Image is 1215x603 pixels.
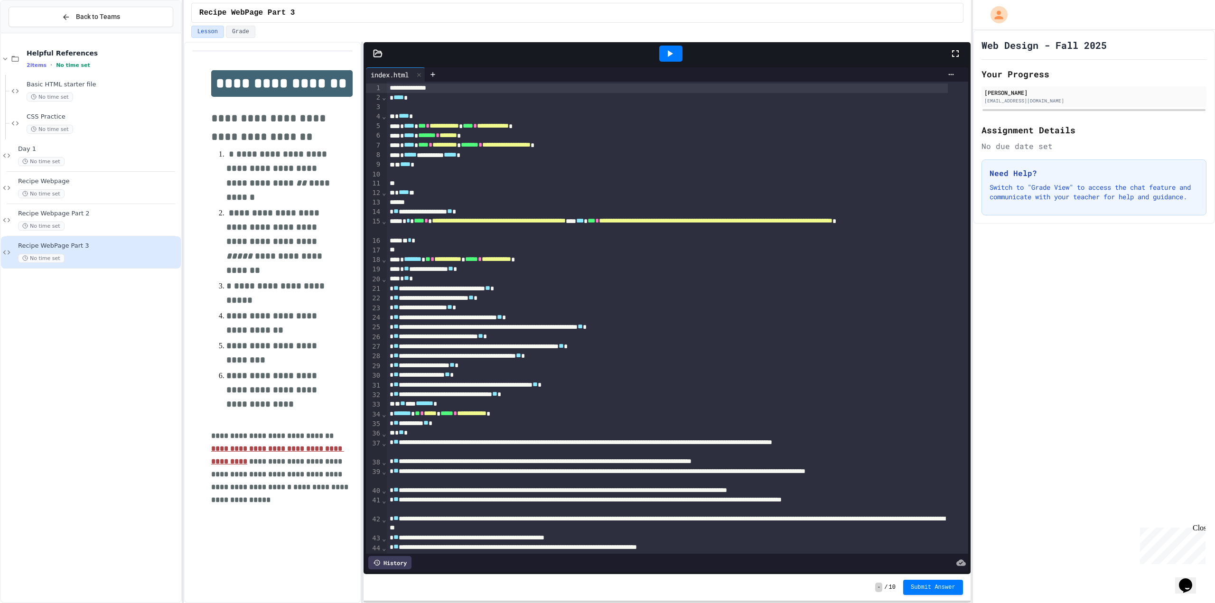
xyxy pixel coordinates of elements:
[366,486,382,496] div: 40
[366,246,382,255] div: 17
[382,516,386,523] span: Fold line
[366,534,382,543] div: 43
[366,381,382,390] div: 31
[382,535,386,542] span: Fold line
[18,242,179,250] span: Recipe WebPage Part 3
[366,515,382,534] div: 42
[984,97,1204,104] div: [EMAIL_ADDRESS][DOMAIN_NAME]
[366,275,382,284] div: 20
[368,556,411,569] div: History
[366,544,382,553] div: 44
[382,275,386,283] span: Fold line
[366,429,382,438] div: 36
[382,93,386,101] span: Fold line
[27,93,73,102] span: No time set
[981,123,1206,137] h2: Assignment Details
[382,439,386,447] span: Fold line
[27,81,179,89] span: Basic HTML starter file
[366,236,382,246] div: 16
[382,497,386,504] span: Fold line
[366,70,413,80] div: index.html
[382,544,386,552] span: Fold line
[984,88,1204,97] div: [PERSON_NAME]
[366,294,382,303] div: 22
[366,265,382,274] div: 19
[903,580,963,595] button: Submit Answer
[366,352,382,361] div: 28
[366,410,382,419] div: 34
[50,61,52,69] span: •
[366,179,382,188] div: 11
[18,157,65,166] span: No time set
[366,207,382,217] div: 14
[18,145,179,153] span: Day 1
[199,7,295,19] span: Recipe WebPage Part 3
[366,304,382,313] div: 23
[366,323,382,332] div: 25
[990,183,1198,202] p: Switch to "Grade View" to access the chat feature and communicate with your teacher for help and ...
[366,284,382,294] div: 21
[911,584,955,591] span: Submit Answer
[981,38,1107,52] h1: Web Design - Fall 2025
[76,12,120,22] span: Back to Teams
[366,390,382,400] div: 32
[382,217,386,225] span: Fold line
[18,177,179,186] span: Recipe Webpage
[366,188,382,198] div: 12
[9,7,173,27] button: Back to Teams
[366,160,382,169] div: 9
[981,4,1010,26] div: My Account
[366,170,382,179] div: 10
[366,93,382,102] div: 2
[366,467,382,486] div: 39
[366,255,382,265] div: 18
[875,583,882,592] span: -
[366,439,382,458] div: 37
[18,254,65,263] span: No time set
[990,167,1198,179] h3: Need Help?
[18,210,179,218] span: Recipe Webpage Part 2
[366,400,382,409] div: 33
[366,458,382,467] div: 38
[366,83,382,93] div: 1
[191,26,224,38] button: Lesson
[366,102,382,112] div: 3
[366,150,382,160] div: 8
[27,49,179,57] span: Helpful References
[366,131,382,140] div: 6
[366,333,382,342] div: 26
[4,4,65,60] div: Chat with us now!Close
[366,121,382,131] div: 5
[366,371,382,380] div: 30
[382,189,386,196] span: Fold line
[27,125,73,134] span: No time set
[366,362,382,371] div: 29
[226,26,255,38] button: Grade
[27,113,179,121] span: CSS Practice
[382,487,386,494] span: Fold line
[1175,565,1206,594] iframe: chat widget
[1136,524,1206,564] iframe: chat widget
[366,112,382,121] div: 4
[366,141,382,150] div: 7
[382,112,386,120] span: Fold line
[366,217,382,236] div: 15
[366,553,382,563] div: 45
[382,410,386,418] span: Fold line
[366,198,382,207] div: 13
[366,342,382,352] div: 27
[889,584,896,591] span: 10
[366,313,382,323] div: 24
[382,256,386,263] span: Fold line
[382,468,386,475] span: Fold line
[366,67,425,82] div: index.html
[366,419,382,429] div: 35
[884,584,888,591] span: /
[382,430,386,437] span: Fold line
[56,62,90,68] span: No time set
[382,458,386,466] span: Fold line
[981,140,1206,152] div: No due date set
[27,62,47,68] span: 2 items
[981,67,1206,81] h2: Your Progress
[18,189,65,198] span: No time set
